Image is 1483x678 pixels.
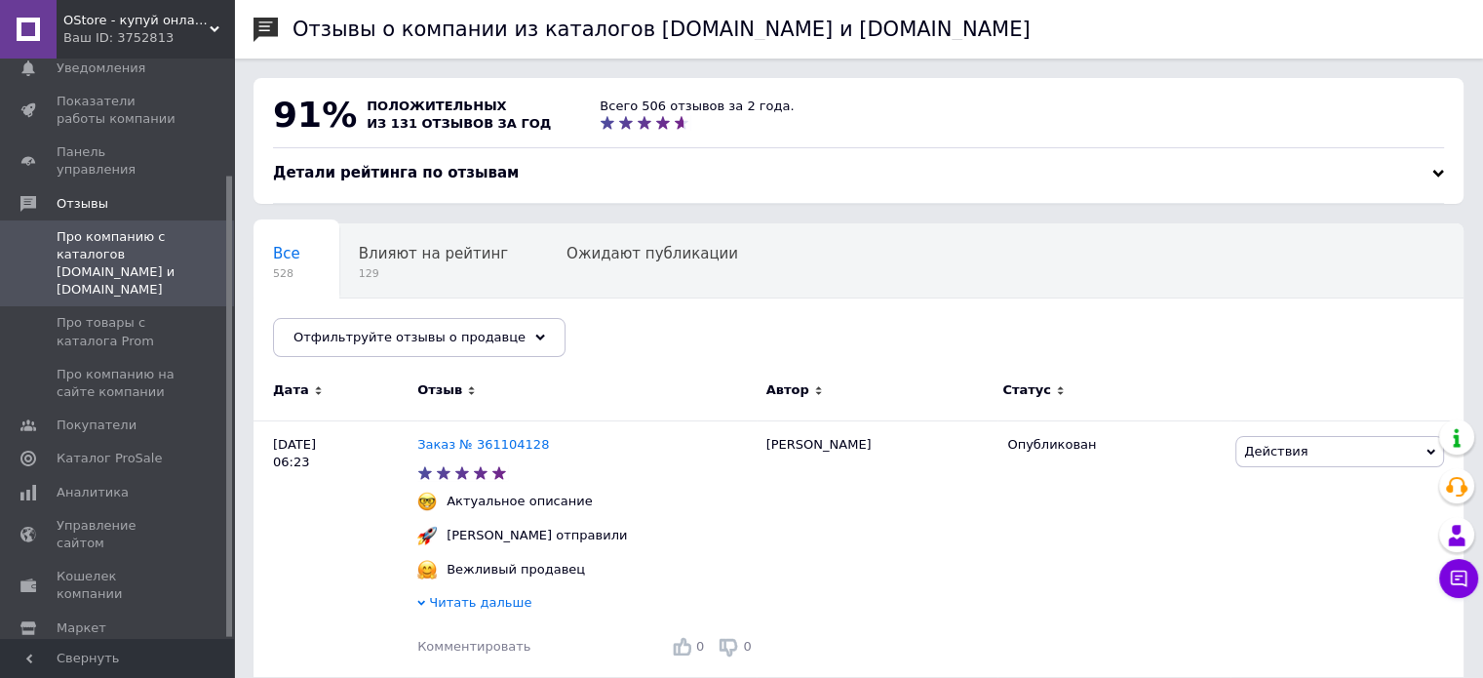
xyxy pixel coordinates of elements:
span: Комментировать [417,639,530,654]
button: Чат с покупателем [1439,559,1478,598]
span: 0 [696,639,704,654]
h1: Отзывы о компании из каталогов [DOMAIN_NAME] и [DOMAIN_NAME] [293,18,1031,41]
span: Статус [1002,381,1051,399]
span: Уведомления [57,60,145,77]
span: положительных [367,99,506,113]
span: Показатели работы компании [57,93,180,128]
span: 129 [359,266,508,281]
span: Управление сайтом [57,517,180,552]
span: Действия [1244,444,1307,459]
img: :nerd_face: [417,492,437,511]
span: Отзывы [57,195,108,213]
span: 0 [743,639,751,654]
span: Покупатели [57,417,137,434]
img: :rocket: [417,526,437,545]
div: [PERSON_NAME] отправили [442,527,632,544]
span: Про компанию на сайте компании [57,366,180,401]
div: Читать дальше [417,594,757,617]
span: Все [273,245,300,262]
span: Кошелек компании [57,568,180,603]
div: Актуальное описание [442,493,598,510]
span: Влияют на рейтинг [359,245,508,262]
span: Маркет [57,619,106,637]
span: из 131 отзывов за год [367,116,551,131]
img: :hugging_face: [417,560,437,579]
span: Про компанию с каталогов [DOMAIN_NAME] и [DOMAIN_NAME] [57,228,180,299]
div: Комментировать [417,638,530,656]
div: [DATE] 06:23 [254,420,417,677]
a: Заказ № 361104128 [417,437,549,452]
span: Про товары с каталога Prom [57,314,180,349]
div: Детали рейтинга по отзывам [273,163,1444,183]
span: 528 [273,266,300,281]
span: Отфильтруйте отзывы о продавце [293,330,526,344]
span: Детали рейтинга по отзывам [273,164,519,181]
span: Аналитика [57,484,129,501]
div: Ваш ID: 3752813 [63,29,234,47]
span: Ожидают публикации [566,245,738,262]
span: Читать дальше [429,595,531,610]
span: 91% [273,95,357,135]
div: Опубликован [1007,436,1221,454]
div: Вежливый продавец [442,561,590,578]
span: Автор [766,381,809,399]
span: Дата [273,381,309,399]
div: Всего 506 отзывов за 2 года. [600,98,794,115]
span: Отзыв [417,381,462,399]
div: Опубликованы без комментария [254,299,524,373]
div: [PERSON_NAME] [757,420,998,677]
span: Панель управления [57,143,180,179]
span: OStore - купуй онлайн! [63,12,210,29]
span: Опубликованы без комме... [273,319,485,337]
span: Каталог ProSale [57,450,162,467]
